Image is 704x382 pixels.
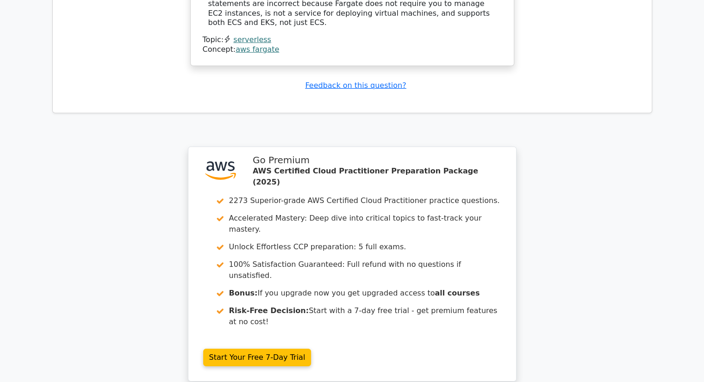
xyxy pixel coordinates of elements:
[203,35,502,45] div: Topic:
[203,349,312,366] a: Start Your Free 7-Day Trial
[236,45,279,54] a: aws fargate
[233,35,271,44] a: serverless
[203,45,502,55] div: Concept:
[305,81,406,90] a: Feedback on this question?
